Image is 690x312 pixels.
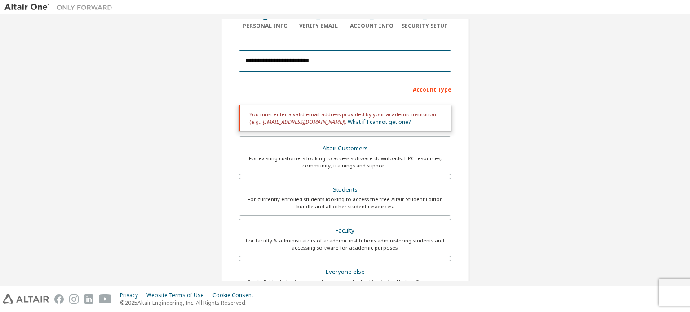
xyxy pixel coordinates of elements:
img: facebook.svg [54,294,64,304]
div: Website Terms of Use [146,292,212,299]
div: Personal Info [239,22,292,30]
div: Cookie Consent [212,292,259,299]
div: Privacy [120,292,146,299]
span: [EMAIL_ADDRESS][DOMAIN_NAME] [263,118,344,126]
div: Students [244,184,446,196]
img: youtube.svg [99,294,112,304]
div: Everyone else [244,266,446,278]
div: For currently enrolled students looking to access the free Altair Student Edition bundle and all ... [244,196,446,210]
img: altair_logo.svg [3,294,49,304]
div: Account Type [239,82,451,96]
img: linkedin.svg [84,294,93,304]
div: For faculty & administrators of academic institutions administering students and accessing softwa... [244,237,446,251]
div: For existing customers looking to access software downloads, HPC resources, community, trainings ... [244,155,446,169]
div: Account Info [345,22,398,30]
div: You must enter a valid email address provided by your academic institution (e.g., ). [239,105,451,131]
img: instagram.svg [69,294,79,304]
div: Faculty [244,224,446,237]
div: Security Setup [398,22,452,30]
div: Verify Email [292,22,345,30]
a: What if I cannot get one? [348,118,411,126]
p: © 2025 Altair Engineering, Inc. All Rights Reserved. [120,299,259,307]
img: Altair One [4,3,117,12]
div: Altair Customers [244,142,446,155]
div: For individuals, businesses and everyone else looking to try Altair software and explore our prod... [244,278,446,293]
